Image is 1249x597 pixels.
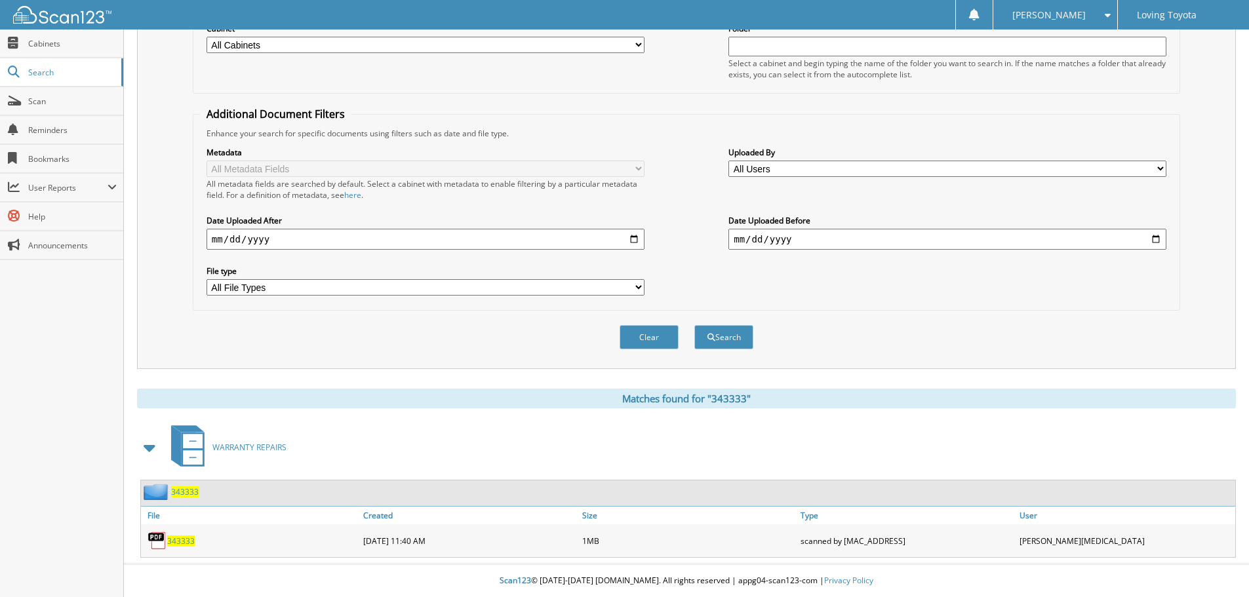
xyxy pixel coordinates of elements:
button: Search [694,325,753,349]
iframe: Chat Widget [1183,534,1249,597]
img: PDF.png [148,531,167,550]
div: Matches found for "343333" [137,389,1236,408]
div: [DATE] 11:40 AM [360,528,579,554]
div: scanned by [MAC_ADDRESS] [797,528,1016,554]
label: File type [207,265,644,277]
a: 343333 [171,486,199,497]
img: scan123-logo-white.svg [13,6,111,24]
span: Scan [28,96,117,107]
a: File [141,507,360,524]
div: Select a cabinet and begin typing the name of the folder you want to search in. If the name match... [728,58,1166,80]
span: Bookmarks [28,153,117,164]
input: start [207,229,644,250]
span: [PERSON_NAME] [1012,11,1086,19]
div: 1MB [579,528,798,554]
div: Enhance your search for specific documents using filters such as date and file type. [200,128,1173,139]
button: Clear [620,325,679,349]
a: Privacy Policy [824,575,873,586]
a: User [1016,507,1235,524]
span: WARRANTY REPAIRS [212,442,287,453]
a: 343333 [167,535,195,547]
label: Date Uploaded After [207,215,644,226]
input: end [728,229,1166,250]
span: Announcements [28,240,117,251]
div: All metadata fields are searched by default. Select a cabinet with metadata to enable filtering b... [207,178,644,201]
div: [PERSON_NAME][MEDICAL_DATA] [1016,528,1235,554]
span: Help [28,211,117,222]
div: © [DATE]-[DATE] [DOMAIN_NAME]. All rights reserved | appg04-scan123-com | [124,565,1249,597]
span: Reminders [28,125,117,136]
span: Cabinets [28,38,117,49]
span: Search [28,67,115,78]
a: here [344,189,361,201]
a: Created [360,507,579,524]
span: User Reports [28,182,108,193]
label: Uploaded By [728,147,1166,158]
legend: Additional Document Filters [200,107,351,121]
span: Scan123 [500,575,531,586]
a: Size [579,507,798,524]
a: WARRANTY REPAIRS [163,421,287,473]
img: folder2.png [144,484,171,500]
label: Metadata [207,147,644,158]
span: Loving Toyota [1137,11,1197,19]
label: Date Uploaded Before [728,215,1166,226]
a: Type [797,507,1016,524]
